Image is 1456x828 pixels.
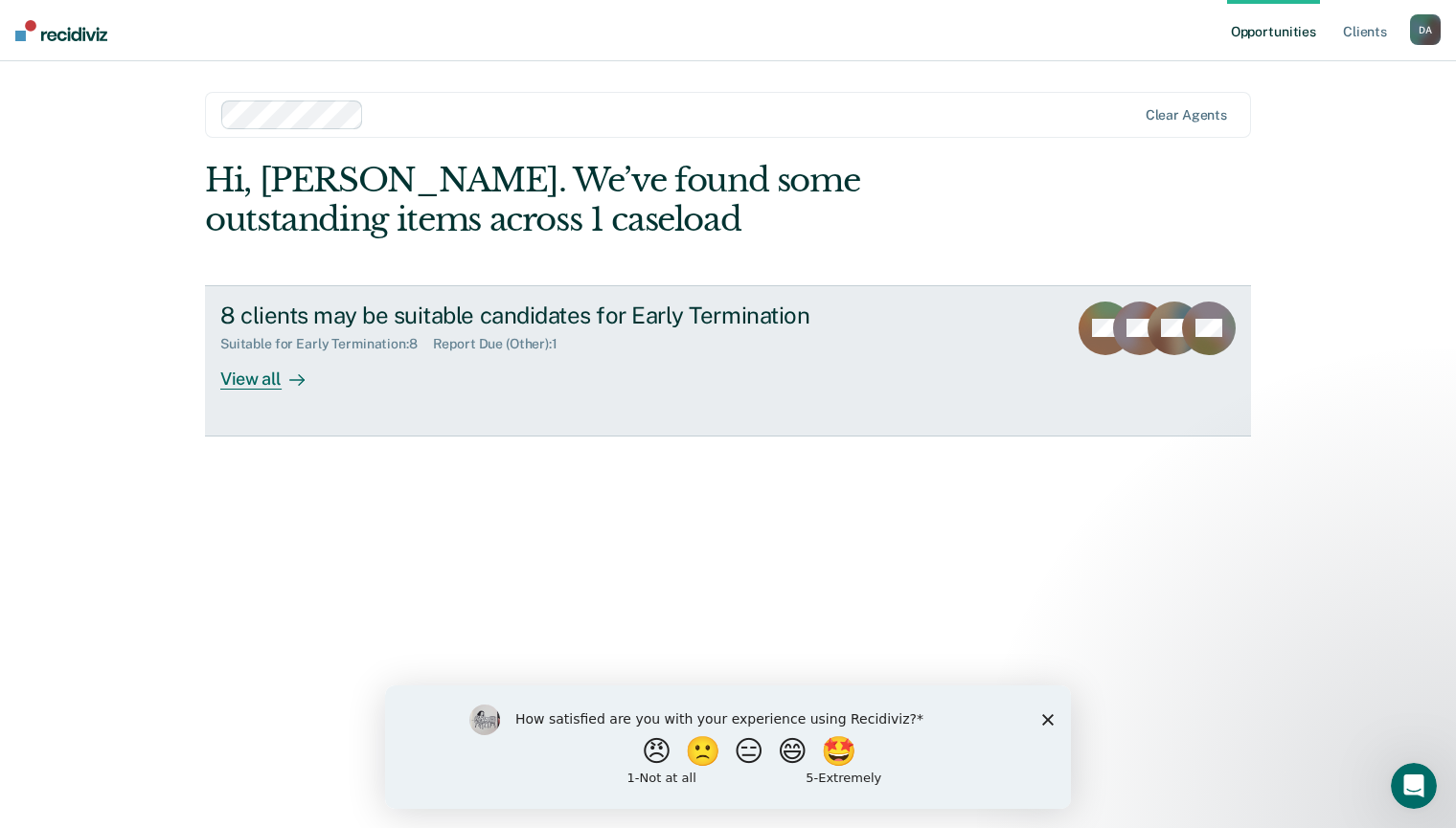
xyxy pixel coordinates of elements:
a: 8 clients may be suitable candidates for Early TerminationSuitable for Early Termination:8Report ... [205,285,1251,436]
div: 8 clients may be suitable candidates for Early Termination [220,302,893,329]
button: DA [1410,14,1441,45]
div: Clear agents [1146,107,1227,123]
div: View all [220,352,328,390]
div: Report Due (Other) : 1 [433,336,573,352]
div: D A [1410,14,1441,45]
iframe: Intercom live chat [1391,763,1437,809]
img: Recidiviz [15,20,107,41]
iframe: Survey by Kim from Recidiviz [385,685,1071,809]
div: Hi, [PERSON_NAME]. We’ve found some outstanding items across 1 caseload [205,161,1042,239]
div: Suitable for Early Termination : 8 [220,336,433,352]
